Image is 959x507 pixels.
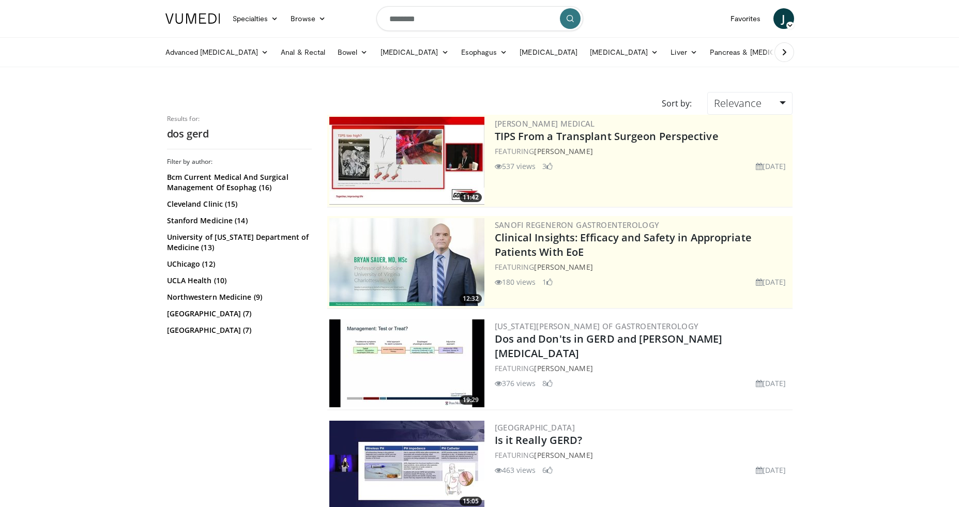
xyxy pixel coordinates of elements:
[167,325,309,335] a: [GEOGRAPHIC_DATA] (7)
[724,8,767,29] a: Favorites
[495,146,790,157] div: FEATURING
[376,6,583,31] input: Search topics, interventions
[167,115,312,123] p: Results for:
[167,199,309,209] a: Cleveland Clinic (15)
[329,218,484,306] img: bf9ce42c-6823-4735-9d6f-bc9dbebbcf2c.png.300x170_q85_crop-smart_upscale.jpg
[329,218,484,306] a: 12:32
[167,127,312,141] h2: dos gerd
[495,422,575,433] a: [GEOGRAPHIC_DATA]
[654,92,699,115] div: Sort by:
[495,129,719,143] a: TIPS From a Transplant Surgeon Perspective
[773,8,794,29] a: J
[167,232,309,253] a: University of [US_STATE] Department of Medicine (13)
[455,42,514,63] a: Esophagus
[664,42,703,63] a: Liver
[542,161,553,172] li: 3
[460,395,482,405] span: 19:29
[329,117,484,205] a: 11:42
[374,42,455,63] a: [MEDICAL_DATA]
[495,450,790,460] div: FEATURING
[167,275,309,286] a: UCLA Health (10)
[495,363,790,374] div: FEATURING
[460,193,482,202] span: 11:42
[756,378,786,389] li: [DATE]
[534,146,592,156] a: [PERSON_NAME]
[707,92,792,115] a: Relevance
[495,321,699,331] a: [US_STATE][PERSON_NAME] of Gastroenterology
[159,42,275,63] a: Advanced [MEDICAL_DATA]
[542,465,553,475] li: 6
[329,319,484,407] a: 19:29
[756,465,786,475] li: [DATE]
[167,158,312,166] h3: Filter by author:
[495,276,536,287] li: 180 views
[495,118,595,129] a: [PERSON_NAME] Medical
[584,42,664,63] a: [MEDICAL_DATA]
[495,231,752,259] a: Clinical Insights: Efficacy and Safety in Appropriate Patients With EoE
[542,378,553,389] li: 8
[495,332,723,360] a: Dos and Don'ts in GERD and [PERSON_NAME][MEDICAL_DATA]
[284,8,332,29] a: Browse
[329,117,484,205] img: 4003d3dc-4d84-4588-a4af-bb6b84f49ae6.300x170_q85_crop-smart_upscale.jpg
[460,294,482,303] span: 12:32
[756,276,786,287] li: [DATE]
[329,319,484,407] img: f50e71c0-081a-4360-bbe0-1cd57b33a2d4.300x170_q85_crop-smart_upscale.jpg
[495,220,660,230] a: Sanofi Regeneron Gastroenterology
[460,497,482,506] span: 15:05
[167,259,309,269] a: UChicago (12)
[534,363,592,373] a: [PERSON_NAME]
[275,42,331,63] a: Anal & Rectal
[714,96,762,110] span: Relevance
[167,292,309,302] a: Northwestern Medicine (9)
[495,433,583,447] a: Is it Really GERD?
[513,42,584,63] a: [MEDICAL_DATA]
[165,13,220,24] img: VuMedi Logo
[495,262,790,272] div: FEATURING
[495,161,536,172] li: 537 views
[167,172,309,193] a: Bcm Current Medical And Surgical Management Of Esophag (16)
[226,8,285,29] a: Specialties
[495,465,536,475] li: 463 views
[167,309,309,319] a: [GEOGRAPHIC_DATA] (7)
[495,378,536,389] li: 376 views
[542,276,553,287] li: 1
[756,161,786,172] li: [DATE]
[331,42,374,63] a: Bowel
[704,42,825,63] a: Pancreas & [MEDICAL_DATA]
[534,262,592,272] a: [PERSON_NAME]
[167,216,309,226] a: Stanford Medicine (14)
[534,450,592,460] a: [PERSON_NAME]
